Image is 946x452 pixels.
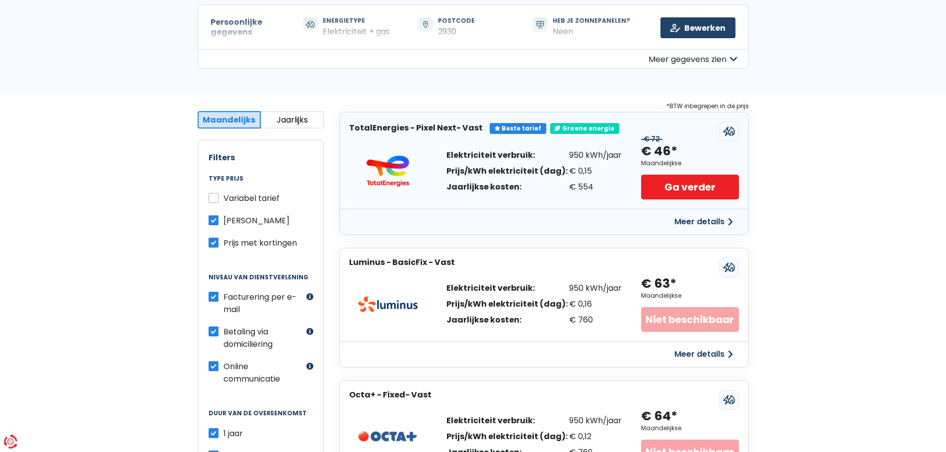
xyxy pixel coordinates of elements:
img: Luminus [358,296,418,312]
div: € 72 [641,135,662,143]
div: 950 kWh/jaar [569,151,622,159]
div: Niet beschikbaar [641,307,738,332]
h3: TotalEnergies - Pixel Next- Vast [349,123,483,132]
legend: Niveau van dienstverlening [209,274,313,291]
a: Bewerken [660,17,735,38]
button: Meer details [668,213,739,231]
span: Variabel tarief [223,193,280,204]
div: *BTW inbegrepen in de prijs [339,101,749,112]
div: Prijs/kWh elektriciteit (dag): [446,433,568,441]
div: € 760 [569,316,622,324]
label: Facturering per e-mail [223,291,304,316]
h3: Octa+ - Fixed- Vast [349,390,432,399]
span: 1 jaar [223,428,243,439]
h2: Filters [209,153,313,162]
div: Maandelijkse [641,160,681,167]
div: € 64* [641,408,677,425]
a: Ga verder [641,175,738,199]
div: Maandelijkse [641,425,681,432]
button: Jaarlijks [261,111,324,129]
label: Betaling via domiciliëring [223,325,304,350]
div: € 46* [641,143,677,160]
div: 950 kWh/jaar [569,284,622,292]
div: Jaarlijkse kosten: [446,183,568,191]
div: € 63* [641,276,676,292]
div: Prijs/kWh elektriciteit (dag): [446,167,568,175]
legend: Type prijs [209,175,313,192]
span: [PERSON_NAME] [223,215,290,226]
div: € 0,15 [569,167,622,175]
div: Jaarlijkse kosten: [446,316,568,324]
button: Meer details [668,345,739,363]
img: Octa [358,431,418,443]
div: € 0,12 [569,433,622,441]
div: Maandelijkse [641,292,681,299]
div: Groene energie [550,123,619,134]
h3: Luminus - BasicFix - Vast [349,258,455,267]
label: Online communicatie [223,360,304,385]
div: Elektriciteit verbruik: [446,417,568,425]
div: Elektriciteit verbruik: [446,151,568,159]
span: Prijs met kortingen [223,237,297,249]
div: € 0,16 [569,300,622,308]
div: € 554 [569,183,622,191]
div: Beste tarief [490,123,546,134]
legend: Duur van de overeenkomst [209,410,313,427]
button: Maandelijks [198,111,261,129]
div: Prijs/kWh elektriciteit (dag): [446,300,568,308]
img: TotalEnergies [358,155,418,187]
div: 950 kWh/jaar [569,417,622,425]
button: Meer gegevens zien [198,49,749,69]
div: Elektriciteit verbruik: [446,284,568,292]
